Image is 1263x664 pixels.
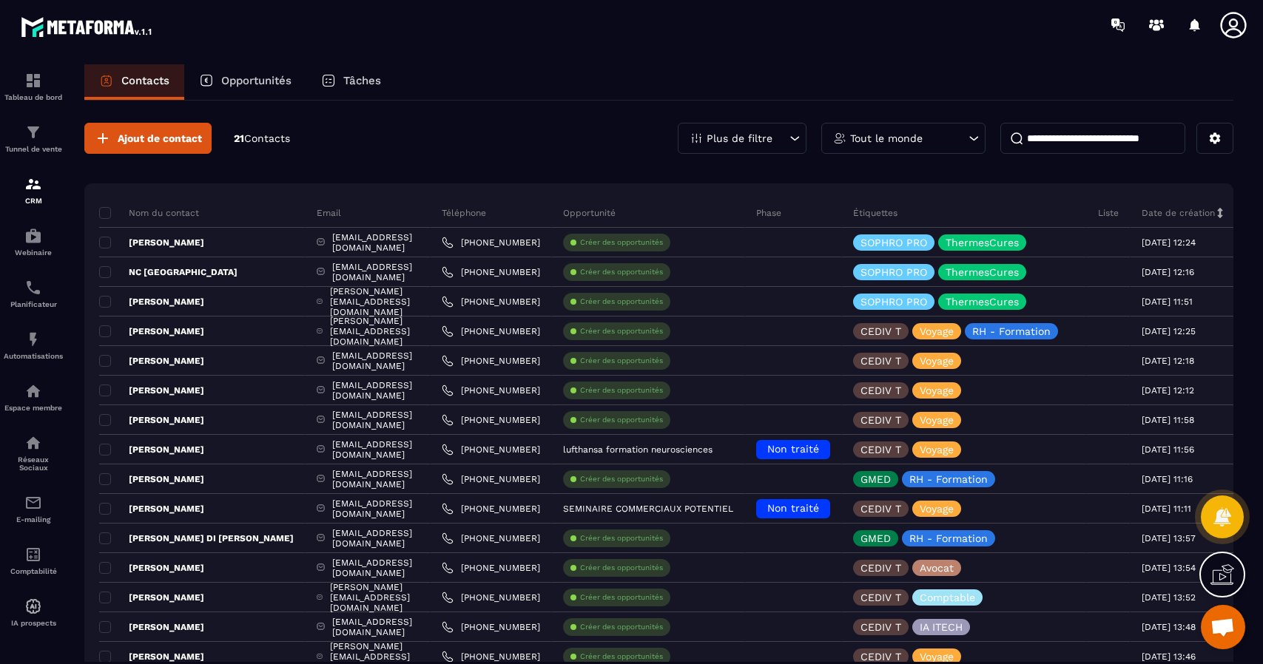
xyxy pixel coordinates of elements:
[99,414,204,426] p: [PERSON_NAME]
[756,207,781,219] p: Phase
[580,237,663,248] p: Créer des opportunités
[317,207,341,219] p: Email
[24,72,42,89] img: formation
[1142,297,1193,307] p: [DATE] 11:51
[920,385,954,396] p: Voyage
[442,384,540,396] a: [PHONE_NUMBER]
[860,563,901,573] p: CEDIV T
[860,474,891,484] p: GMED
[920,504,954,514] p: Voyage
[442,562,540,574] a: [PHONE_NUMBER]
[24,175,42,193] img: formation
[860,415,901,425] p: CEDIV T
[580,651,663,662] p: Créer des opportunités
[1142,444,1194,455] p: [DATE] 11:56
[920,651,954,662] p: Voyage
[1142,651,1196,662] p: [DATE] 13:46
[920,415,954,425] p: Voyage
[860,651,901,662] p: CEDIV T
[442,651,540,663] a: [PHONE_NUMBER]
[4,197,63,205] p: CRM
[1142,385,1194,396] p: [DATE] 12:12
[920,356,954,366] p: Voyage
[4,112,63,164] a: formationformationTunnel de vente
[4,93,63,101] p: Tableau de bord
[1142,415,1194,425] p: [DATE] 11:58
[580,297,663,307] p: Créer des opportunités
[946,237,1019,248] p: ThermesCures
[4,248,63,257] p: Webinaire
[442,444,540,455] a: [PHONE_NUMBER]
[1142,207,1215,219] p: Date de création
[24,382,42,400] img: automations
[1142,326,1196,336] p: [DATE] 12:25
[860,592,901,603] p: CEDIV T
[1142,563,1196,573] p: [DATE] 13:54
[99,325,204,337] p: [PERSON_NAME]
[1142,474,1193,484] p: [DATE] 11:16
[24,123,42,141] img: formation
[909,533,988,543] p: RH - Formation
[1142,533,1196,543] p: [DATE] 13:57
[99,207,199,219] p: Nom du contact
[24,546,42,563] img: accountant
[221,74,292,87] p: Opportunités
[920,592,975,603] p: Comptable
[4,423,63,483] a: social-networksocial-networkRéseaux Sociaux
[442,237,540,248] a: [PHONE_NUMBER]
[580,533,663,543] p: Créer des opportunités
[563,444,713,455] p: lufthansa formation neurosciences
[580,622,663,632] p: Créer des opportunités
[920,326,954,336] p: Voyage
[860,533,891,543] p: GMED
[24,227,42,245] img: automations
[343,74,381,87] p: Tâches
[1142,622,1196,632] p: [DATE] 13:48
[920,444,954,455] p: Voyage
[24,331,42,348] img: automations
[442,532,540,544] a: [PHONE_NUMBER]
[4,216,63,268] a: automationsautomationsWebinaire
[4,371,63,423] a: automationsautomationsEspace membre
[24,494,42,512] img: email
[306,64,396,100] a: Tâches
[99,237,204,248] p: [PERSON_NAME]
[99,473,204,485] p: [PERSON_NAME]
[860,326,901,336] p: CEDIV T
[580,415,663,425] p: Créer des opportunités
[442,325,540,337] a: [PHONE_NUMBER]
[707,133,772,143] p: Plus de filtre
[1142,237,1196,248] p: [DATE] 12:24
[184,64,306,100] a: Opportunités
[850,133,923,143] p: Tout le monde
[563,207,616,219] p: Opportunité
[442,414,540,426] a: [PHONE_NUMBER]
[580,326,663,336] p: Créer des opportunités
[99,266,238,278] p: NC [GEOGRAPHIC_DATA]
[946,267,1019,277] p: ThermesCures
[24,434,42,452] img: social-network
[767,502,819,514] span: Non traité
[860,237,927,248] p: SOPHRO PRO
[442,207,486,219] p: Téléphone
[4,268,63,319] a: schedulerschedulerPlanificateur
[24,279,42,297] img: scheduler
[4,567,63,575] p: Comptabilité
[563,504,733,514] p: SEMINAIRE COMMERCIAUX POTENTIEL
[920,622,963,632] p: IA ITECH
[4,535,63,586] a: accountantaccountantComptabilité
[99,621,204,633] p: [PERSON_NAME]
[860,385,901,396] p: CEDIV T
[860,356,901,366] p: CEDIV T
[4,483,63,535] a: emailemailE-mailing
[99,592,204,603] p: [PERSON_NAME]
[1142,504,1191,514] p: [DATE] 11:11
[442,296,540,308] a: [PHONE_NUMBER]
[853,207,897,219] p: Étiquettes
[4,404,63,412] p: Espace membre
[580,385,663,396] p: Créer des opportunités
[442,503,540,515] a: [PHONE_NUMBER]
[909,474,988,484] p: RH - Formation
[860,504,901,514] p: CEDIV T
[4,300,63,308] p: Planificateur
